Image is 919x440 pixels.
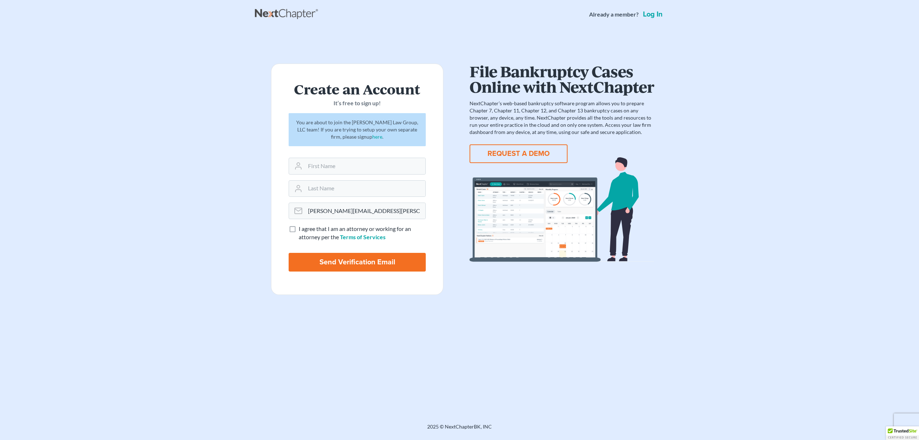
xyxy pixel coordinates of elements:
input: Email Address [305,203,425,219]
input: First Name [305,158,425,174]
a: here [372,134,382,140]
strong: Already a member? [589,10,639,19]
h2: Create an Account [289,81,426,96]
button: REQUEST A DEMO [470,144,568,163]
input: Last Name [305,181,425,196]
div: 2025 © NextChapterBK, INC [255,423,664,436]
div: TrustedSite Certified [886,426,919,440]
p: It’s free to sign up! [289,99,426,107]
span: I agree that I am an attorney or working for an attorney per the [299,225,411,240]
a: Terms of Services [340,233,386,240]
a: Log in [642,11,664,18]
p: NextChapter’s web-based bankruptcy software program allows you to prepare Chapter 7, Chapter 11, ... [470,100,654,136]
img: dashboard-867a026336fddd4d87f0941869007d5e2a59e2bc3a7d80a2916e9f42c0117099.svg [470,157,654,262]
div: You are about to join the [PERSON_NAME] Law Group, LLC team! If you are trying to setup your own ... [289,113,426,146]
h1: File Bankruptcy Cases Online with NextChapter [470,64,654,94]
input: Send Verification Email [289,253,426,272]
